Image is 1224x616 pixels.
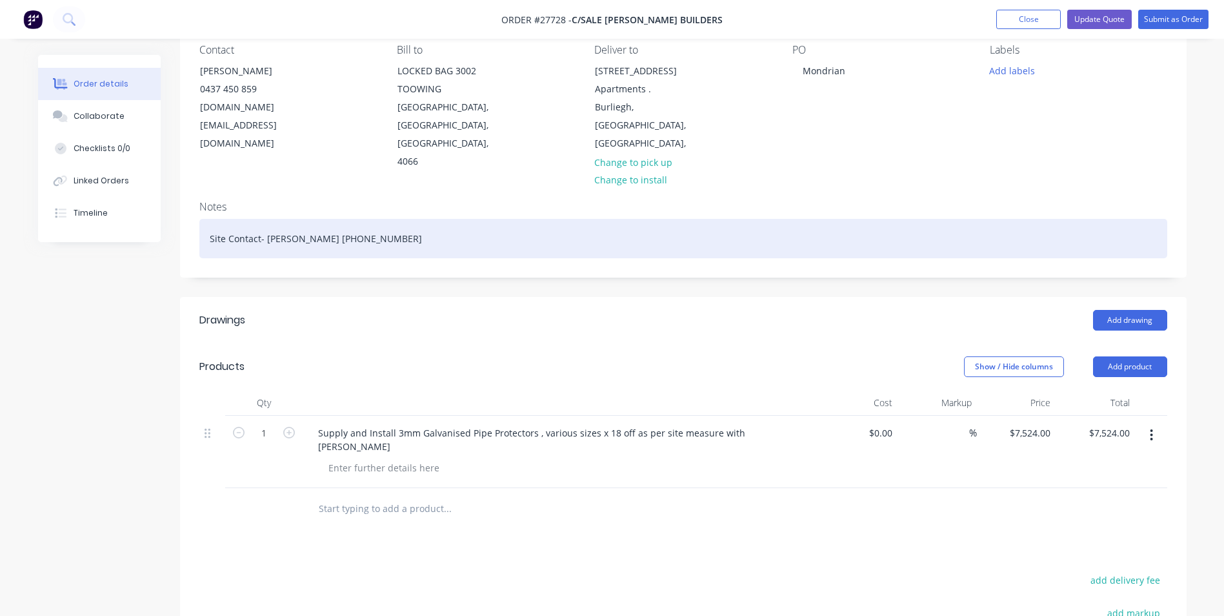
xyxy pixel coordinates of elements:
[38,165,161,197] button: Linked Orders
[386,61,516,171] div: LOCKED BAG 3002TOOWING [GEOGRAPHIC_DATA], [GEOGRAPHIC_DATA], [GEOGRAPHIC_DATA], 4066
[397,44,574,56] div: Bill to
[318,496,576,522] input: Start typing to add a product...
[189,61,318,153] div: [PERSON_NAME]0437 450 859[DOMAIN_NAME][EMAIL_ADDRESS][DOMAIN_NAME]
[587,171,674,189] button: Change to install
[38,197,161,229] button: Timeline
[225,390,303,416] div: Qty
[964,356,1064,377] button: Show / Hide columns
[74,207,108,219] div: Timeline
[595,62,702,98] div: [STREET_ADDRESS] Apartments .
[501,14,572,26] span: Order #27728 -
[199,201,1167,213] div: Notes
[38,132,161,165] button: Checklists 0/0
[1067,10,1132,29] button: Update Quote
[1138,10,1209,29] button: Submit as Order
[38,100,161,132] button: Collaborate
[397,62,505,80] div: LOCKED BAG 3002
[594,44,771,56] div: Deliver to
[1093,310,1167,331] button: Add drawing
[200,80,307,98] div: 0437 450 859
[1093,356,1167,377] button: Add product
[996,10,1061,29] button: Close
[595,98,702,152] div: Burliegh, [GEOGRAPHIC_DATA], [GEOGRAPHIC_DATA],
[1056,390,1135,416] div: Total
[977,390,1056,416] div: Price
[584,61,713,153] div: [STREET_ADDRESS] Apartments .Burliegh, [GEOGRAPHIC_DATA], [GEOGRAPHIC_DATA],
[990,44,1167,56] div: Labels
[199,219,1167,258] div: Site Contact- [PERSON_NAME] [PHONE_NUMBER]
[199,359,245,375] div: Products
[74,143,130,154] div: Checklists 0/0
[308,424,814,456] div: Supply and Install 3mm Galvanised Pipe Protectors , various sizes x 18 off as per site measure wi...
[200,98,307,152] div: [DOMAIN_NAME][EMAIL_ADDRESS][DOMAIN_NAME]
[199,44,376,56] div: Contact
[23,10,43,29] img: Factory
[898,390,977,416] div: Markup
[74,110,125,122] div: Collaborate
[38,68,161,100] button: Order details
[792,61,856,80] div: Mondrian
[199,313,245,328] div: Drawings
[587,153,679,170] button: Change to pick up
[74,175,129,187] div: Linked Orders
[572,14,723,26] span: C/SALE [PERSON_NAME] BUILDERS
[200,62,307,80] div: [PERSON_NAME]
[969,426,977,440] span: %
[1084,571,1167,589] button: add delivery fee
[397,80,505,170] div: TOOWING [GEOGRAPHIC_DATA], [GEOGRAPHIC_DATA], [GEOGRAPHIC_DATA], 4066
[983,61,1042,79] button: Add labels
[792,44,969,56] div: PO
[819,390,898,416] div: Cost
[74,78,128,90] div: Order details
